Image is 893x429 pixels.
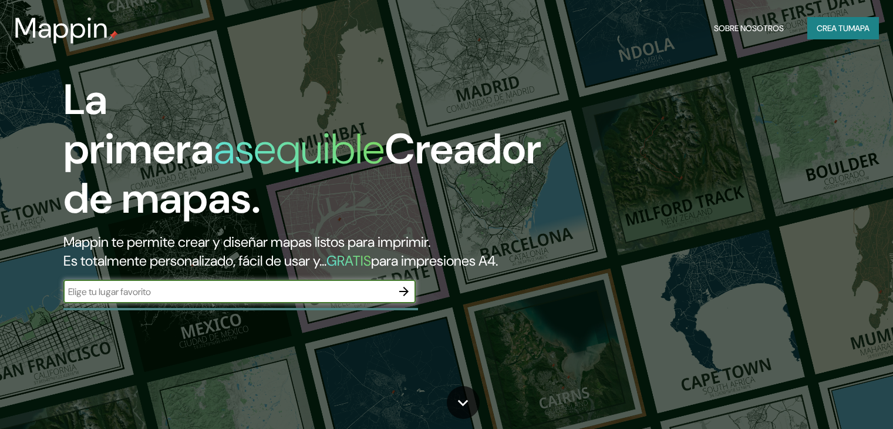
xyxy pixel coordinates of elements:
[817,23,848,33] font: Crea tu
[63,122,541,226] font: Creador de mapas.
[326,252,371,270] font: GRATIS
[63,72,214,176] font: La primera
[14,9,109,46] font: Mappin
[63,285,392,299] input: Elige tu lugar favorito
[63,252,326,270] font: Es totalmente personalizado, fácil de usar y...
[371,252,498,270] font: para impresiones A4.
[709,17,788,39] button: Sobre nosotros
[214,122,385,176] font: asequible
[714,23,784,33] font: Sobre nosotros
[63,233,430,251] font: Mappin te permite crear y diseñar mapas listos para imprimir.
[848,23,870,33] font: mapa
[109,31,118,40] img: pin de mapeo
[807,17,879,39] button: Crea tumapa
